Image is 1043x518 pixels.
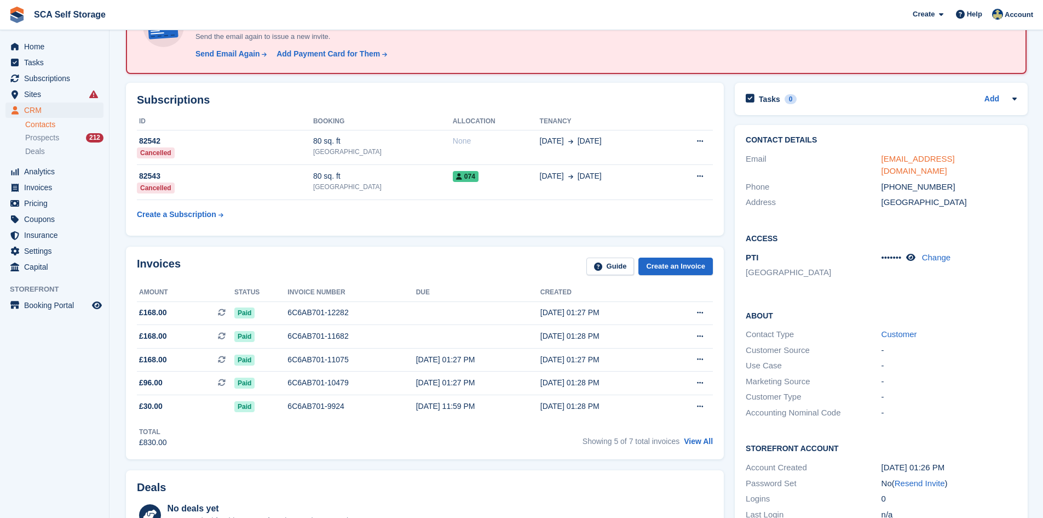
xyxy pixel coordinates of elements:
div: Add Payment Card for Them [276,48,380,60]
h2: Subscriptions [137,94,713,106]
span: [DATE] [578,135,602,147]
span: CRM [24,103,90,118]
a: SCA Self Storage [30,5,110,24]
span: Insurance [24,227,90,243]
div: [DATE] 01:26 PM [881,462,1017,474]
a: menu [5,39,103,54]
a: menu [5,180,103,195]
div: Account Created [746,462,881,474]
div: 6C6AB701-10479 [287,377,416,389]
div: No deals yet [167,502,396,515]
div: [GEOGRAPHIC_DATA] [881,196,1017,209]
div: Total [139,427,167,437]
img: Bethany Bloodworth [992,9,1003,20]
div: 6C6AB701-9924 [287,401,416,412]
span: £168.00 [139,331,167,342]
div: [DATE] 01:28 PM [540,377,665,389]
div: - [881,375,1017,388]
span: [DATE] [540,170,564,182]
div: 82542 [137,135,313,147]
div: 80 sq. ft [313,135,453,147]
span: Paid [234,355,255,366]
div: Send Email Again [195,48,260,60]
span: Tasks [24,55,90,70]
div: No [881,477,1017,490]
div: [PHONE_NUMBER] [881,181,1017,193]
a: Customer [881,329,917,339]
h2: About [746,310,1017,321]
a: menu [5,227,103,243]
a: menu [5,298,103,313]
span: [DATE] [578,170,602,182]
span: Home [24,39,90,54]
div: [DATE] 11:59 PM [416,401,540,412]
div: Password Set [746,477,881,490]
li: [GEOGRAPHIC_DATA] [746,266,881,279]
div: Accounting Nominal Code [746,407,881,419]
span: Deals [25,146,45,157]
span: Paid [234,331,255,342]
span: Paid [234,401,255,412]
div: 80 sq. ft [313,170,453,182]
div: Use Case [746,360,881,372]
div: Customer Type [746,391,881,403]
div: [DATE] 01:28 PM [540,401,665,412]
div: Customer Source [746,344,881,357]
div: 82543 [137,170,313,182]
a: menu [5,212,103,227]
div: - [881,407,1017,419]
span: Paid [234,308,255,318]
div: [DATE] 01:27 PM [416,354,540,366]
div: Logins [746,493,881,505]
a: View All [684,437,713,446]
span: ••••••• [881,253,902,262]
div: [GEOGRAPHIC_DATA] [313,147,453,157]
div: 212 [86,133,103,143]
div: [DATE] 01:28 PM [540,331,665,342]
div: - [881,344,1017,357]
div: [DATE] 01:27 PM [540,307,665,318]
a: [EMAIL_ADDRESS][DOMAIN_NAME] [881,154,955,176]
a: Guide [586,258,635,276]
img: stora-icon-8386f47178a22dfd0bd8f6a31ec36ba5ce8667c1dd55bd0f319d3a0aa187defe.svg [9,7,25,23]
span: PTI [746,253,758,262]
div: 0 [881,493,1017,505]
h2: Storefront Account [746,442,1017,453]
th: Amount [137,284,234,301]
a: Add Payment Card for Them [272,48,388,60]
div: 0 [785,94,797,104]
div: [DATE] 01:27 PM [416,377,540,389]
a: menu [5,164,103,179]
div: Cancelled [137,147,175,158]
a: Add [984,93,999,106]
p: This contact did not create their account or add their payment card. The link to create an accoun... [191,20,574,42]
h2: Contact Details [746,136,1017,145]
span: Pricing [24,196,90,211]
h2: Access [746,232,1017,243]
span: Showing 5 of 7 total invoices [583,437,679,446]
span: Subscriptions [24,71,90,86]
div: 6C6AB701-12282 [287,307,416,318]
span: Account [1005,9,1033,20]
div: 6C6AB701-11682 [287,331,416,342]
i: Smart entry sync failures have occurred [89,90,98,99]
span: Help [967,9,982,20]
a: Prospects 212 [25,132,103,144]
span: Create [913,9,935,20]
th: Allocation [453,113,540,130]
span: £168.00 [139,307,167,318]
span: Sites [24,87,90,102]
span: Coupons [24,212,90,227]
a: Deals [25,146,103,157]
span: £168.00 [139,354,167,366]
div: Email [746,153,881,178]
div: Address [746,196,881,209]
div: [GEOGRAPHIC_DATA] [313,182,453,192]
h2: Invoices [137,258,181,276]
th: ID [137,113,313,130]
span: Paid [234,378,255,389]
div: Phone [746,181,881,193]
a: Create an Invoice [638,258,713,276]
span: Settings [24,243,90,259]
h2: Deals [137,481,166,494]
